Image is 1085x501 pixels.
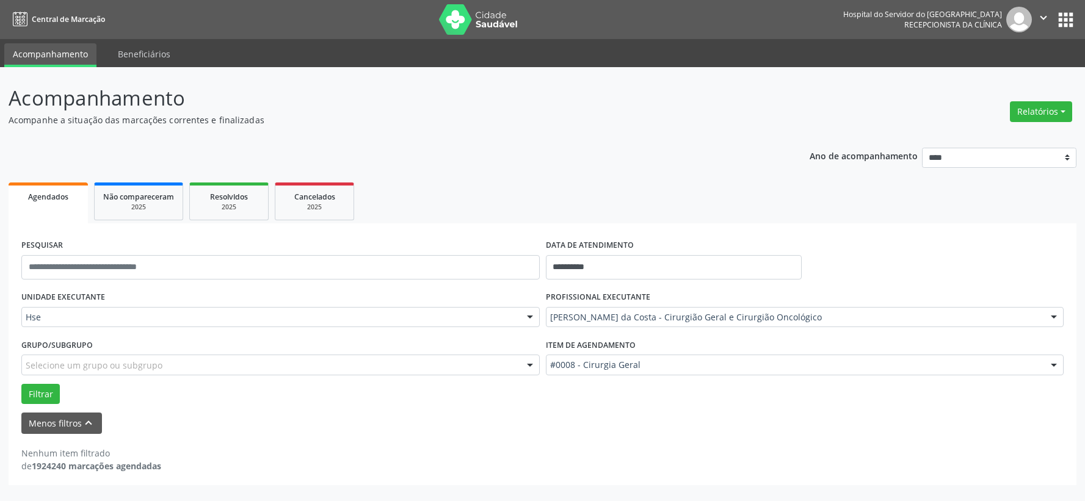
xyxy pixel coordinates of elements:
span: Central de Marcação [32,14,105,24]
a: Acompanhamento [4,43,96,67]
label: PROFISSIONAL EXECUTANTE [546,288,650,307]
div: Nenhum item filtrado [21,447,161,460]
div: de [21,460,161,472]
strong: 1924240 marcações agendadas [32,460,161,472]
button: apps [1055,9,1076,31]
label: Grupo/Subgrupo [21,336,93,355]
span: #0008 - Cirurgia Geral [550,359,1039,371]
p: Ano de acompanhamento [810,148,918,163]
img: img [1006,7,1032,32]
label: PESQUISAR [21,236,63,255]
span: Não compareceram [103,192,174,202]
span: Cancelados [294,192,335,202]
a: Beneficiários [109,43,179,65]
i: keyboard_arrow_up [82,416,95,430]
label: UNIDADE EXECUTANTE [21,288,105,307]
span: [PERSON_NAME] da Costa - Cirurgião Geral e Cirurgião Oncológico [550,311,1039,323]
div: 2025 [103,203,174,212]
span: Resolvidos [210,192,248,202]
button: Menos filtroskeyboard_arrow_up [21,413,102,434]
label: DATA DE ATENDIMENTO [546,236,634,255]
button: Filtrar [21,384,60,405]
span: Recepcionista da clínica [904,20,1002,30]
div: 2025 [198,203,259,212]
label: Item de agendamento [546,336,636,355]
a: Central de Marcação [9,9,105,29]
button:  [1032,7,1055,32]
p: Acompanhamento [9,83,756,114]
button: Relatórios [1010,101,1072,122]
p: Acompanhe a situação das marcações correntes e finalizadas [9,114,756,126]
span: Hse [26,311,515,323]
div: Hospital do Servidor do [GEOGRAPHIC_DATA] [843,9,1002,20]
i:  [1037,11,1050,24]
span: Agendados [28,192,68,202]
span: Selecione um grupo ou subgrupo [26,359,162,372]
div: 2025 [284,203,345,212]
